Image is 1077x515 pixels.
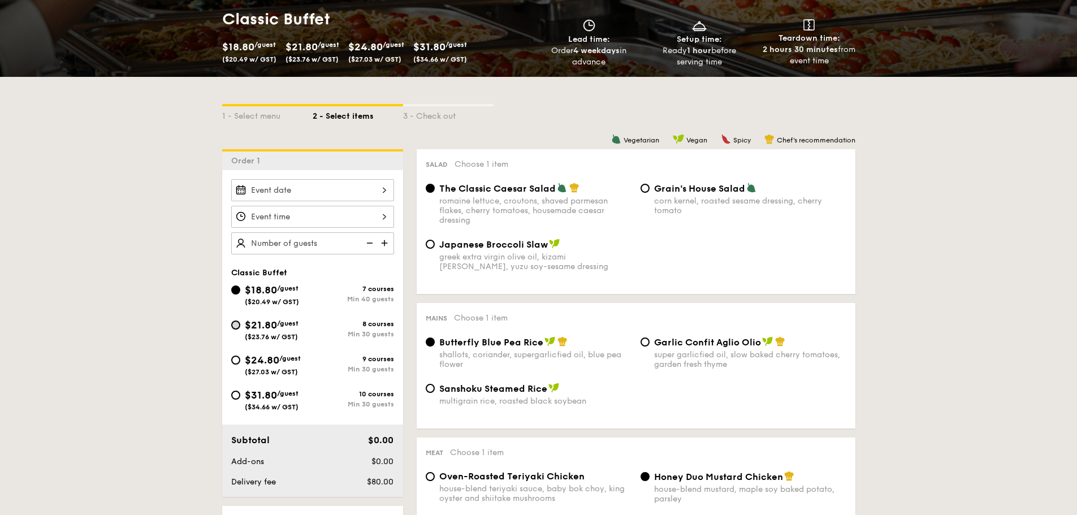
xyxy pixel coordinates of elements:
[277,319,299,327] span: /guest
[313,320,394,328] div: 8 courses
[245,298,299,306] span: ($20.49 w/ GST)
[426,472,435,481] input: Oven-Roasted Teriyaki Chickenhouse-blend teriyaki sauce, baby bok choy, king oyster and shiitake ...
[426,184,435,193] input: The Classic Caesar Saladromaine lettuce, croutons, shaved parmesan flakes, cherry tomatoes, house...
[313,106,403,122] div: 2 - Select items
[426,384,435,393] input: Sanshoku Steamed Ricemultigrain rice, roasted black soybean
[784,471,794,481] img: icon-chef-hat.a58ddaea.svg
[318,41,339,49] span: /guest
[687,46,711,55] strong: 1 hour
[313,330,394,338] div: Min 30 guests
[426,240,435,249] input: Japanese Broccoli Slawgreek extra virgin olive oil, kizami [PERSON_NAME], yuzu soy-sesame dressing
[231,457,264,466] span: Add-ons
[254,41,276,49] span: /guest
[426,161,448,168] span: Salad
[245,403,299,411] span: ($34.66 w/ GST)
[439,471,585,482] span: Oven-Roasted Teriyaki Chicken
[641,184,650,193] input: Grain's House Saladcorn kernel, roasted sesame dressing, cherry tomato
[439,337,543,348] span: Butterfly Blue Pea Rice
[313,390,394,398] div: 10 courses
[539,45,640,68] div: Order in advance
[231,477,276,487] span: Delivery fee
[245,354,279,366] span: $24.80
[439,252,632,271] div: greek extra virgin olive oil, kizami [PERSON_NAME], yuzu soy-sesame dressing
[439,183,556,194] span: The Classic Caesar Salad
[569,183,579,193] img: icon-chef-hat.a58ddaea.svg
[759,44,860,67] div: from event time
[231,356,240,365] input: $24.80/guest($27.03 w/ GST)9 coursesMin 30 guests
[313,400,394,408] div: Min 30 guests
[245,333,298,341] span: ($23.76 w/ GST)
[222,41,254,53] span: $18.80
[313,285,394,293] div: 7 courses
[439,396,632,406] div: multigrain rice, roasted black soybean
[439,484,632,503] div: house-blend teriyaki sauce, baby bok choy, king oyster and shiitake mushrooms
[277,284,299,292] span: /guest
[439,196,632,225] div: romaine lettuce, croutons, shaved parmesan flakes, cherry tomatoes, housemade caesar dressing
[691,19,708,32] img: icon-dish.430c3a2e.svg
[573,46,620,55] strong: 4 weekdays
[245,319,277,331] span: $21.80
[439,350,632,369] div: shallots, coriander, supergarlicfied oil, blue pea flower
[231,321,240,330] input: $21.80/guest($23.76 w/ GST)8 coursesMin 30 guests
[654,337,761,348] span: Garlic Confit Aglio Olio
[279,354,301,362] span: /guest
[348,55,401,63] span: ($27.03 w/ GST)
[439,239,548,250] span: Japanese Broccoli Slaw
[746,183,756,193] img: icon-vegetarian.fe4039eb.svg
[673,134,684,144] img: icon-vegan.f8ff3823.svg
[624,136,659,144] span: Vegetarian
[654,471,783,482] span: Honey Duo Mustard Chicken
[654,484,846,504] div: house-blend mustard, maple soy baked potato, parsley
[286,41,318,53] span: $21.80
[245,389,277,401] span: $31.80
[568,34,610,44] span: Lead time:
[426,314,447,322] span: Mains
[549,239,560,249] img: icon-vegan.f8ff3823.svg
[775,336,785,347] img: icon-chef-hat.a58ddaea.svg
[721,134,731,144] img: icon-spicy.37a8142b.svg
[360,232,377,254] img: icon-reduce.1d2dbef1.svg
[611,134,621,144] img: icon-vegetarian.fe4039eb.svg
[245,368,298,376] span: ($27.03 w/ GST)
[439,383,547,394] span: Sanshoku Steamed Rice
[231,285,240,295] input: $18.80/guest($20.49 w/ GST)7 coursesMin 40 guests
[231,435,270,445] span: Subtotal
[686,136,707,144] span: Vegan
[557,183,567,193] img: icon-vegetarian.fe4039eb.svg
[648,45,750,68] div: Ready before serving time
[231,156,265,166] span: Order 1
[231,268,287,278] span: Classic Buffet
[654,196,846,215] div: corn kernel, roasted sesame dressing, cherry tomato
[763,45,838,54] strong: 2 hours 30 minutes
[455,159,508,169] span: Choose 1 item
[426,337,435,347] input: Butterfly Blue Pea Riceshallots, coriander, supergarlicfied oil, blue pea flower
[654,183,745,194] span: Grain's House Salad
[231,179,394,201] input: Event date
[222,55,276,63] span: ($20.49 w/ GST)
[377,232,394,254] img: icon-add.58712e84.svg
[654,350,846,369] div: super garlicfied oil, slow baked cherry tomatoes, garden fresh thyme
[777,136,855,144] span: Chef's recommendation
[413,41,445,53] span: $31.80
[403,106,494,122] div: 3 - Check out
[367,477,393,487] span: $80.00
[231,391,240,400] input: $31.80/guest($34.66 w/ GST)10 coursesMin 30 guests
[764,134,775,144] img: icon-chef-hat.a58ddaea.svg
[454,313,508,323] span: Choose 1 item
[313,295,394,303] div: Min 40 guests
[544,336,556,347] img: icon-vegan.f8ff3823.svg
[231,232,394,254] input: Number of guests
[368,435,393,445] span: $0.00
[733,136,751,144] span: Spicy
[581,19,598,32] img: icon-clock.2db775ea.svg
[222,9,534,29] h1: Classic Buffet
[557,336,568,347] img: icon-chef-hat.a58ddaea.svg
[445,41,467,49] span: /guest
[313,365,394,373] div: Min 30 guests
[762,336,773,347] img: icon-vegan.f8ff3823.svg
[677,34,722,44] span: Setup time:
[450,448,504,457] span: Choose 1 item
[641,472,650,481] input: Honey Duo Mustard Chickenhouse-blend mustard, maple soy baked potato, parsley
[371,457,393,466] span: $0.00
[803,19,815,31] img: icon-teardown.65201eee.svg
